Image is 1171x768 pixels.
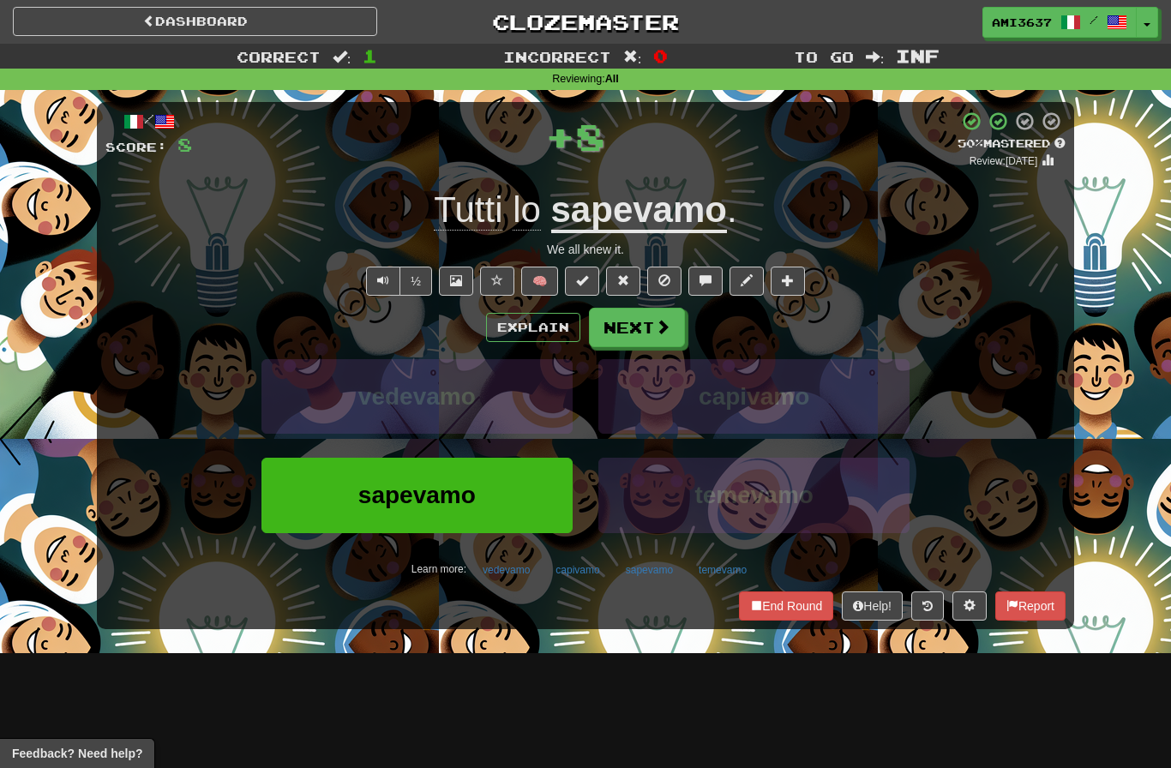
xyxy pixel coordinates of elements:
[486,313,580,342] button: Explain
[480,267,514,296] button: Favorite sentence (alt+f)
[105,111,192,132] div: /
[434,189,502,231] span: Tutti
[105,241,1066,258] div: We all knew it.
[589,308,685,347] button: Next
[13,7,377,36] a: Dashboard
[366,267,400,296] button: Play sentence audio (ctl+space)
[551,189,727,233] u: sapevamo
[575,115,605,158] span: 8
[982,7,1137,38] a: ami3637 /
[653,45,668,66] span: 0
[521,267,558,296] button: 🧠
[694,482,814,508] span: temevamo
[866,50,885,64] span: :
[363,45,377,66] span: 1
[261,458,573,532] button: sapevamo
[513,189,541,231] span: lo
[896,45,940,66] span: Inf
[699,383,809,410] span: capivamo
[958,136,983,150] span: 50 %
[992,15,1052,30] span: ami3637
[261,359,573,434] button: vedevamo
[105,140,167,154] span: Score:
[598,458,910,532] button: temevamo
[606,267,640,296] button: Reset to 0% Mastered (alt+r)
[399,267,432,296] button: ½
[411,563,466,575] small: Learn more:
[503,48,611,65] span: Incorrect
[689,557,756,583] button: temevamo
[546,557,609,583] button: capivamo
[842,591,903,621] button: Help!
[598,359,910,434] button: capivamo
[237,48,321,65] span: Correct
[1090,14,1098,26] span: /
[439,267,473,296] button: Show image (alt+x)
[363,267,432,296] div: Text-to-speech controls
[970,155,1038,167] small: Review: [DATE]
[177,134,192,155] span: 8
[739,591,833,621] button: End Round
[995,591,1066,621] button: Report
[565,267,599,296] button: Set this sentence to 100% Mastered (alt+m)
[794,48,854,65] span: To go
[358,482,476,508] span: sapevamo
[605,73,619,85] strong: All
[473,557,539,583] button: vedevamo
[358,383,476,410] span: vedevamo
[911,591,944,621] button: Round history (alt+y)
[688,267,723,296] button: Discuss sentence (alt+u)
[771,267,805,296] button: Add to collection (alt+a)
[958,136,1066,152] div: Mastered
[333,50,351,64] span: :
[545,111,575,162] span: +
[647,267,682,296] button: Ignore sentence (alt+i)
[403,7,767,37] a: Clozemaster
[12,745,142,762] span: Open feedback widget
[623,50,642,64] span: :
[727,189,737,230] span: .
[616,557,682,583] button: sapevamo
[730,267,764,296] button: Edit sentence (alt+d)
